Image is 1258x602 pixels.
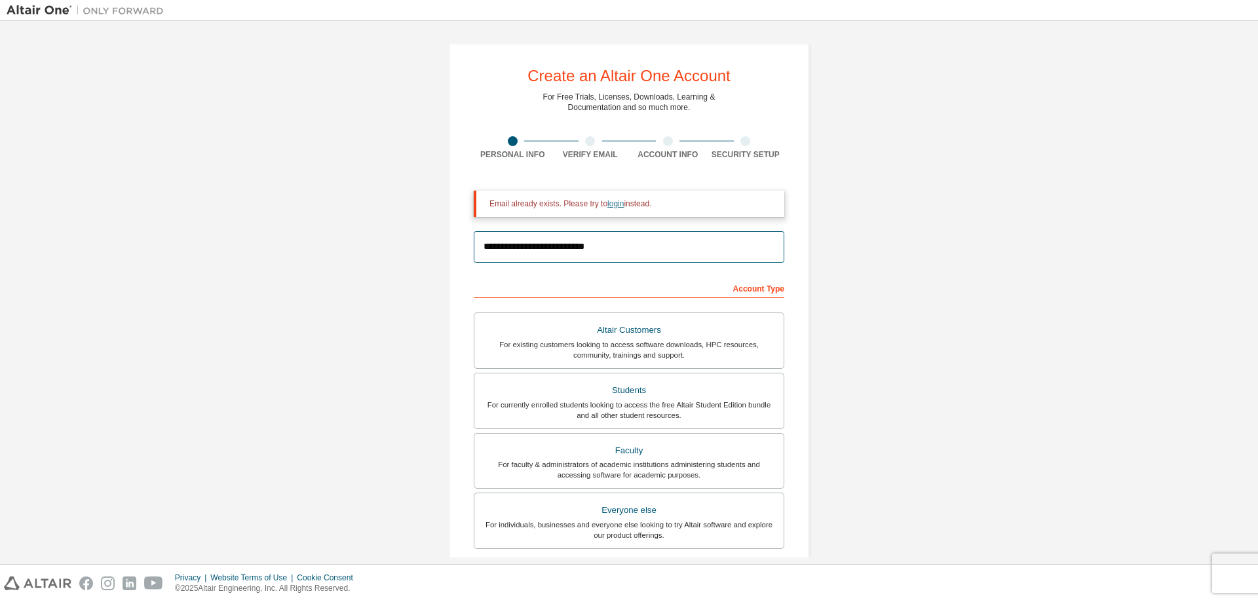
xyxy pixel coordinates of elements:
[629,149,707,160] div: Account Info
[175,583,361,594] p: © 2025 Altair Engineering, Inc. All Rights Reserved.
[482,381,776,400] div: Students
[144,576,163,590] img: youtube.svg
[175,573,210,583] div: Privacy
[482,459,776,480] div: For faculty & administrators of academic institutions administering students and accessing softwa...
[482,321,776,339] div: Altair Customers
[482,339,776,360] div: For existing customers looking to access software downloads, HPC resources, community, trainings ...
[482,442,776,460] div: Faculty
[482,519,776,540] div: For individuals, businesses and everyone else looking to try Altair software and explore our prod...
[123,576,136,590] img: linkedin.svg
[101,576,115,590] img: instagram.svg
[7,4,170,17] img: Altair One
[607,199,624,208] a: login
[474,149,552,160] div: Personal Info
[543,92,715,113] div: For Free Trials, Licenses, Downloads, Learning & Documentation and so much more.
[474,277,784,298] div: Account Type
[210,573,297,583] div: Website Terms of Use
[482,400,776,421] div: For currently enrolled students looking to access the free Altair Student Edition bundle and all ...
[527,68,731,84] div: Create an Altair One Account
[489,198,774,209] div: Email already exists. Please try to instead.
[482,501,776,519] div: Everyone else
[297,573,360,583] div: Cookie Consent
[79,576,93,590] img: facebook.svg
[707,149,785,160] div: Security Setup
[552,149,630,160] div: Verify Email
[4,576,71,590] img: altair_logo.svg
